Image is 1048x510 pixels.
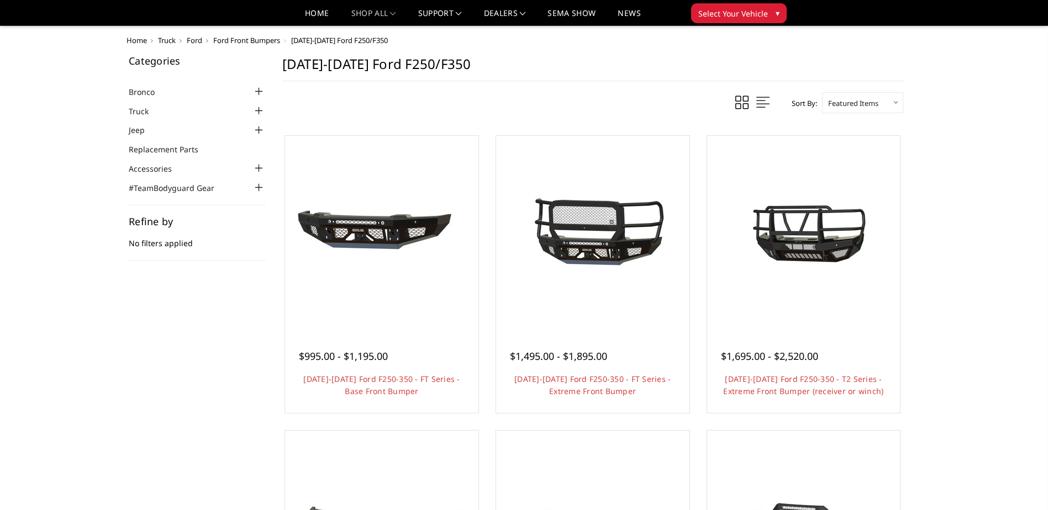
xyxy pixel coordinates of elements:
a: #TeamBodyguard Gear [129,182,228,194]
a: shop all [351,9,396,25]
a: [DATE]-[DATE] Ford F250-350 - FT Series - Base Front Bumper [303,374,460,396]
a: 2023-2025 Ford F250-350 - FT Series - Base Front Bumper [288,139,476,326]
h1: [DATE]-[DATE] Ford F250/F350 [282,56,903,81]
a: Home [305,9,329,25]
a: 2023-2026 Ford F250-350 - FT Series - Extreme Front Bumper 2023-2026 Ford F250-350 - FT Series - ... [499,139,687,326]
a: Ford Front Bumpers [213,35,280,45]
span: Select Your Vehicle [698,8,768,19]
a: [DATE]-[DATE] Ford F250-350 - T2 Series - Extreme Front Bumper (receiver or winch) [723,374,883,396]
button: Select Your Vehicle [691,3,787,23]
a: Dealers [484,9,526,25]
span: $995.00 - $1,195.00 [299,349,388,363]
a: News [618,9,640,25]
span: [DATE]-[DATE] Ford F250/F350 [291,35,388,45]
a: Replacement Parts [129,144,212,155]
img: 2023-2026 Ford F250-350 - T2 Series - Extreme Front Bumper (receiver or winch) [715,183,892,281]
a: Truck [129,105,162,117]
span: ▾ [776,7,780,19]
h5: Categories [129,56,266,66]
label: Sort By: [786,95,817,111]
img: 2023-2025 Ford F250-350 - FT Series - Base Front Bumper [293,191,470,274]
a: Accessories [129,163,186,174]
a: Truck [158,35,176,45]
a: Home [127,35,147,45]
a: Ford [187,35,202,45]
a: Bronco [129,86,168,98]
a: Support [418,9,462,25]
a: [DATE]-[DATE] Ford F250-350 - FT Series - Extreme Front Bumper [514,374,671,396]
span: $1,495.00 - $1,895.00 [510,349,607,363]
h5: Refine by [129,216,266,226]
a: SEMA Show [547,9,596,25]
div: No filters applied [129,216,266,261]
a: 2023-2026 Ford F250-350 - T2 Series - Extreme Front Bumper (receiver or winch) 2023-2026 Ford F25... [710,139,898,326]
a: Jeep [129,124,159,136]
span: $1,695.00 - $2,520.00 [721,349,818,363]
